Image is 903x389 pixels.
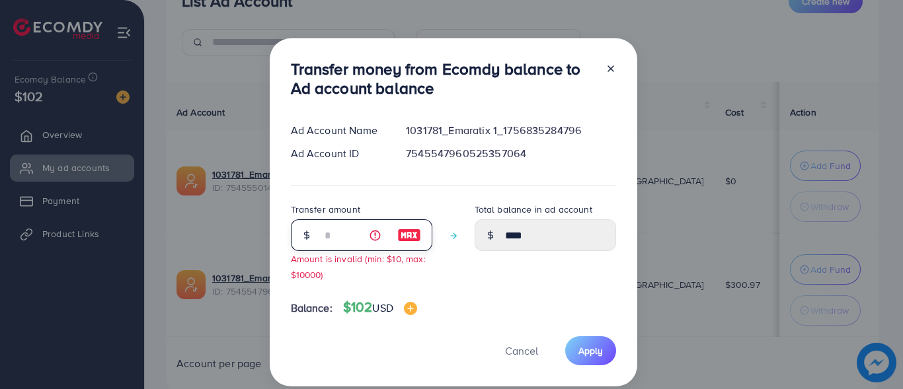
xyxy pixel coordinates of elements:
span: Cancel [505,343,538,358]
small: Amount is invalid (min: $10, max: $10000) [291,252,426,280]
img: image [397,227,421,243]
span: Balance: [291,301,333,316]
h3: Transfer money from Ecomdy balance to Ad account balance [291,59,595,98]
label: Transfer amount [291,203,360,216]
div: Ad Account Name [280,123,396,138]
label: Total balance in ad account [475,203,592,216]
button: Apply [565,336,616,365]
span: USD [372,301,393,315]
div: Ad Account ID [280,146,396,161]
div: 1031781_Emaratix 1_1756835284796 [395,123,626,138]
img: image [404,302,417,315]
div: 7545547960525357064 [395,146,626,161]
button: Cancel [489,336,555,365]
span: Apply [578,344,603,357]
h4: $102 [343,299,417,316]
